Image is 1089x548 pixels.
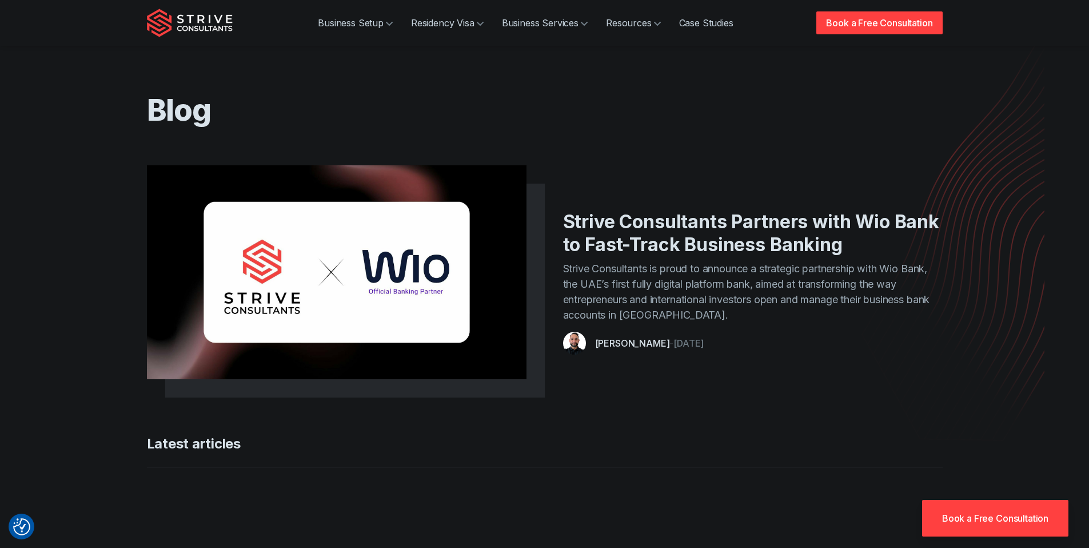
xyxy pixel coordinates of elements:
[147,92,879,129] h1: Blog
[669,337,673,349] span: -
[563,332,586,355] img: aDXDSydWJ-7kSlbU_Untitleddesign-75-.png
[309,11,402,34] a: Business Setup
[597,11,670,34] a: Resources
[147,174,526,388] a: wio x Strive
[147,9,233,37] img: Strive Consultants
[13,518,30,535] button: Consent Preferences
[670,11,743,34] a: Case Studies
[13,518,30,535] img: Revisit consent button
[147,165,526,379] img: wio x Strive
[563,211,939,256] a: Strive Consultants Partners with Wio Bank to Fast-Track Business Banking
[493,11,597,34] a: Business Services
[147,434,943,467] h4: Latest articles
[595,337,670,349] a: [PERSON_NAME]
[922,500,1068,537] a: Book a Free Consultation
[816,11,942,34] a: Book a Free Consultation
[402,11,493,34] a: Residency Visa
[673,337,704,349] time: [DATE]
[563,261,943,323] p: Strive Consultants is proud to announce a strategic partnership with Wio Bank, the UAE’s first fu...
